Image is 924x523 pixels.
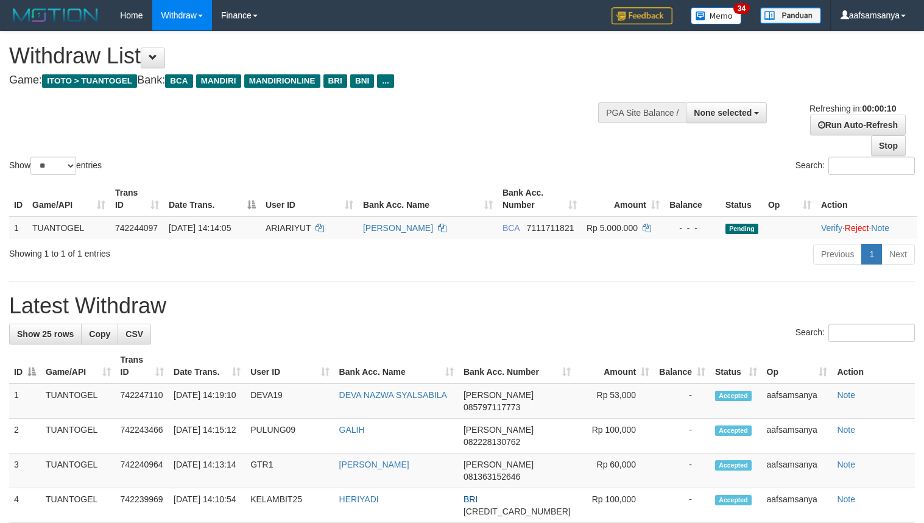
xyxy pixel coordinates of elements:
th: Balance: activate to sort column ascending [654,349,710,383]
div: - - - [669,222,716,234]
td: TUANTOGEL [41,454,116,488]
td: TUANTOGEL [41,419,116,454]
span: Refreshing in: [809,104,896,113]
span: Rp 5.000.000 [587,223,638,233]
a: Reject [845,223,869,233]
a: [PERSON_NAME] [339,460,409,469]
span: ARIARIYUT [266,223,311,233]
a: Note [837,390,855,400]
th: ID: activate to sort column descending [9,349,41,383]
th: Action [816,182,917,216]
a: Copy [81,324,118,344]
span: Show 25 rows [17,329,74,339]
th: ID [9,182,27,216]
td: 742247110 [116,383,169,419]
span: BNI [350,74,374,88]
td: 4 [9,488,41,523]
th: Op: activate to sort column ascending [763,182,816,216]
a: [PERSON_NAME] [363,223,433,233]
input: Search: [828,157,915,175]
td: aafsamsanya [762,383,833,419]
td: 1 [9,216,27,239]
div: PGA Site Balance / [598,102,686,123]
span: Copy [89,329,110,339]
td: Rp 100,000 [576,488,654,523]
span: Copy 082228130762 to clipboard [464,437,520,447]
th: User ID: activate to sort column ascending [245,349,334,383]
td: [DATE] 14:10:54 [169,488,245,523]
th: Date Trans.: activate to sort column ascending [169,349,245,383]
td: [DATE] 14:13:14 [169,454,245,488]
td: TUANTOGEL [27,216,110,239]
td: KELAMBIT25 [245,488,334,523]
th: Action [832,349,915,383]
label: Search: [795,157,915,175]
span: BCA [503,223,520,233]
td: aafsamsanya [762,419,833,454]
h1: Withdraw List [9,44,604,68]
td: PULUNG09 [245,419,334,454]
td: aafsamsanya [762,454,833,488]
label: Show entries [9,157,102,175]
h1: Latest Withdraw [9,294,915,318]
td: 1 [9,383,41,419]
span: ... [377,74,393,88]
span: None selected [694,108,752,118]
span: 34 [733,3,750,14]
th: Bank Acc. Name: activate to sort column ascending [358,182,498,216]
td: [DATE] 14:19:10 [169,383,245,419]
td: Rp 100,000 [576,419,654,454]
span: Copy 7111711821 to clipboard [527,223,574,233]
strong: 00:00:10 [862,104,896,113]
th: Game/API: activate to sort column ascending [27,182,110,216]
td: - [654,383,710,419]
img: MOTION_logo.png [9,6,102,24]
span: Accepted [715,460,752,471]
span: [PERSON_NAME] [464,390,534,400]
td: DEVA19 [245,383,334,419]
th: Bank Acc. Number: activate to sort column ascending [459,349,576,383]
th: Status [721,182,763,216]
th: Amount: activate to sort column ascending [582,182,665,216]
span: MANDIRIONLINE [244,74,320,88]
td: Rp 60,000 [576,454,654,488]
a: Show 25 rows [9,324,82,344]
a: Note [837,494,855,504]
span: Copy 085797117773 to clipboard [464,402,520,412]
td: GTR1 [245,454,334,488]
h4: Game: Bank: [9,74,604,87]
td: 742243466 [116,419,169,454]
a: Note [837,460,855,469]
span: MANDIRI [196,74,241,88]
td: 742239969 [116,488,169,523]
a: Verify [821,223,842,233]
td: [DATE] 14:15:12 [169,419,245,454]
th: Trans ID: activate to sort column ascending [110,182,164,216]
input: Search: [828,324,915,342]
td: TUANTOGEL [41,383,116,419]
td: - [654,419,710,454]
th: Status: activate to sort column ascending [710,349,762,383]
td: 742240964 [116,454,169,488]
td: 3 [9,454,41,488]
span: ITOTO > TUANTOGEL [42,74,137,88]
a: 1 [861,244,882,265]
button: None selected [686,102,767,123]
a: Stop [871,135,906,156]
span: [PERSON_NAME] [464,460,534,469]
td: TUANTOGEL [41,488,116,523]
span: Copy 561201034278502 to clipboard [464,507,571,516]
td: - [654,488,710,523]
span: [PERSON_NAME] [464,425,534,435]
a: Previous [813,244,862,265]
span: Copy 081363152646 to clipboard [464,472,520,482]
th: Game/API: activate to sort column ascending [41,349,116,383]
th: Trans ID: activate to sort column ascending [116,349,169,383]
select: Showentries [30,157,76,175]
a: Next [881,244,915,265]
th: Op: activate to sort column ascending [762,349,833,383]
a: DEVA NAZWA SYALSABILA [339,390,447,400]
a: Run Auto-Refresh [810,115,906,135]
label: Search: [795,324,915,342]
span: Pending [725,224,758,234]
